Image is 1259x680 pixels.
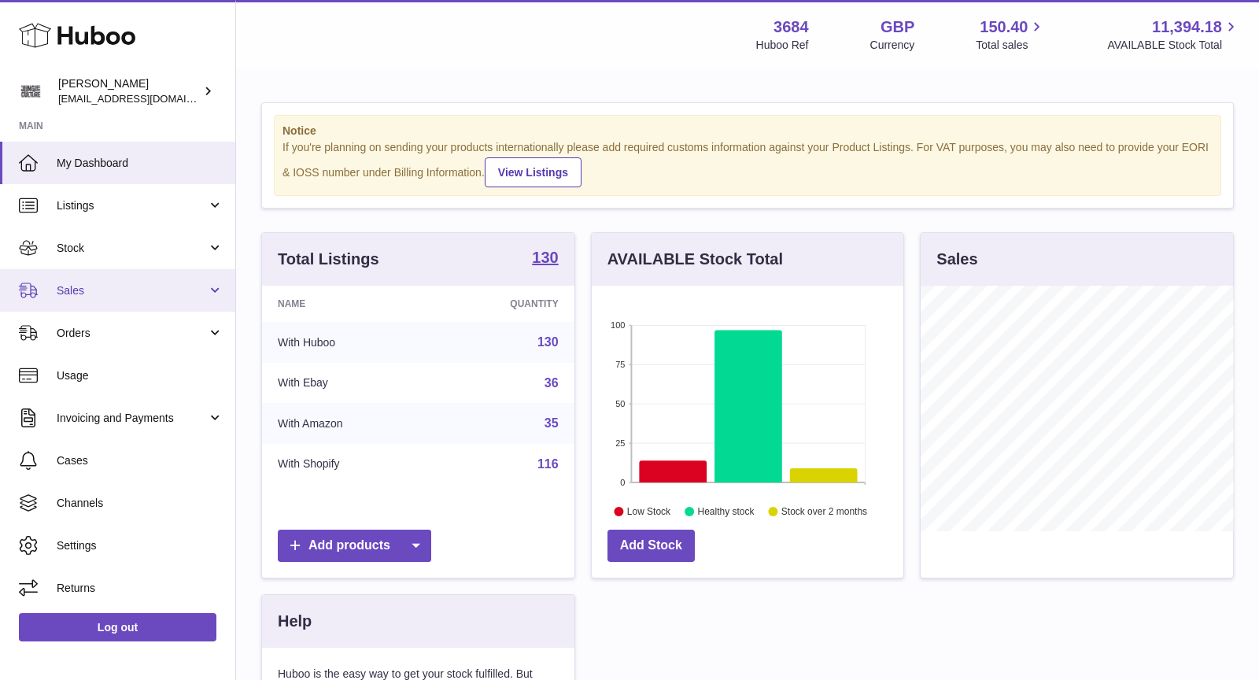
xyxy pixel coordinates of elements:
a: 130 [537,335,559,349]
a: 36 [545,376,559,390]
a: 116 [537,457,559,471]
a: 35 [545,416,559,430]
strong: 130 [532,249,558,265]
td: With Huboo [262,322,433,363]
span: Orders [57,326,207,341]
a: Add Stock [607,530,695,562]
span: Listings [57,198,207,213]
h3: Help [278,611,312,632]
h3: Sales [936,249,977,270]
span: [EMAIL_ADDRESS][DOMAIN_NAME] [58,92,231,105]
div: [PERSON_NAME] [58,76,200,106]
span: Invoicing and Payments [57,411,207,426]
a: 150.40 Total sales [976,17,1046,53]
span: 11,394.18 [1152,17,1222,38]
span: Stock [57,241,207,256]
h3: AVAILABLE Stock Total [607,249,783,270]
span: My Dashboard [57,156,223,171]
text: 100 [611,320,625,330]
div: If you're planning on sending your products internationally please add required customs informati... [282,140,1213,187]
th: Name [262,286,433,322]
text: 75 [615,360,625,369]
strong: Notice [282,124,1213,139]
a: Log out [19,613,216,641]
text: 50 [615,399,625,408]
span: Usage [57,368,223,383]
span: Cases [57,453,223,468]
text: Stock over 2 months [781,506,867,517]
text: 0 [620,478,625,487]
td: With Ebay [262,363,433,404]
a: Add products [278,530,431,562]
span: Sales [57,283,207,298]
div: Huboo Ref [756,38,809,53]
text: Low Stock [627,506,671,517]
span: Settings [57,538,223,553]
a: 11,394.18 AVAILABLE Stock Total [1107,17,1240,53]
th: Quantity [433,286,574,322]
img: theinternationalventure@gmail.com [19,79,42,103]
span: Total sales [976,38,1046,53]
text: 25 [615,438,625,448]
span: Returns [57,581,223,596]
text: Healthy stock [697,506,755,517]
span: AVAILABLE Stock Total [1107,38,1240,53]
strong: 3684 [773,17,809,38]
a: 130 [532,249,558,268]
span: 150.40 [980,17,1028,38]
span: Channels [57,496,223,511]
strong: GBP [881,17,914,38]
a: View Listings [485,157,582,187]
h3: Total Listings [278,249,379,270]
div: Currency [870,38,915,53]
td: With Amazon [262,403,433,444]
td: With Shopify [262,444,433,485]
